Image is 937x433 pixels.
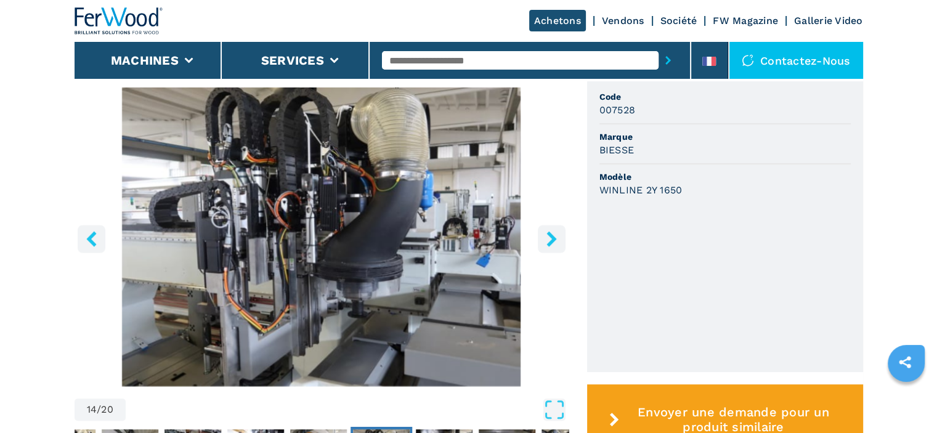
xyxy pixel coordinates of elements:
button: submit-button [659,46,678,75]
a: Société [660,15,697,26]
span: Marque [599,131,851,143]
span: Modèle [599,171,851,183]
a: FW Magazine [713,15,778,26]
span: Code [599,91,851,103]
div: Contactez-nous [729,42,863,79]
h3: 007528 [599,103,636,117]
span: 20 [101,405,113,415]
button: left-button [78,225,105,253]
span: / [97,405,101,415]
h3: BIESSE [599,143,635,157]
button: right-button [538,225,566,253]
img: Centre D'Usinage À 5 Axes BIESSE WINLINE 2Y 1650 [75,87,569,386]
div: Go to Slide 14 [75,87,569,386]
button: Machines [111,53,179,68]
img: Contactez-nous [742,54,754,67]
h3: WINLINE 2Y 1650 [599,183,683,197]
span: 14 [87,405,97,415]
button: Services [261,53,324,68]
img: Ferwood [75,7,163,34]
a: Vendons [602,15,644,26]
a: sharethis [890,347,920,378]
a: Achetons [529,10,586,31]
iframe: Chat [885,378,928,424]
a: Gallerie Video [794,15,863,26]
button: Open Fullscreen [129,399,566,421]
